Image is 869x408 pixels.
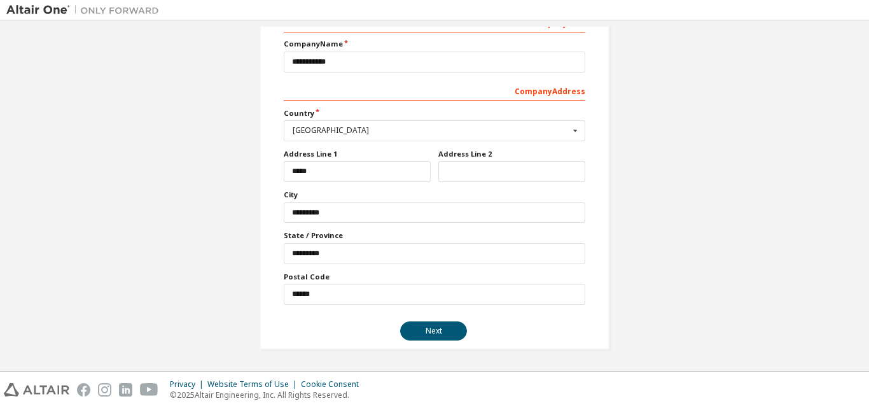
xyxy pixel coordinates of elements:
[98,383,111,397] img: instagram.svg
[140,383,158,397] img: youtube.svg
[293,127,569,134] div: [GEOGRAPHIC_DATA]
[119,383,132,397] img: linkedin.svg
[6,4,165,17] img: Altair One
[77,383,90,397] img: facebook.svg
[284,230,585,241] label: State / Province
[301,379,366,390] div: Cookie Consent
[284,80,585,101] div: Company Address
[207,379,301,390] div: Website Terms of Use
[284,39,585,49] label: Company Name
[438,149,585,159] label: Address Line 2
[170,379,207,390] div: Privacy
[400,321,467,341] button: Next
[284,108,585,118] label: Country
[284,272,585,282] label: Postal Code
[170,390,366,400] p: © 2025 Altair Engineering, Inc. All Rights Reserved.
[4,383,69,397] img: altair_logo.svg
[284,190,585,200] label: City
[284,149,431,159] label: Address Line 1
